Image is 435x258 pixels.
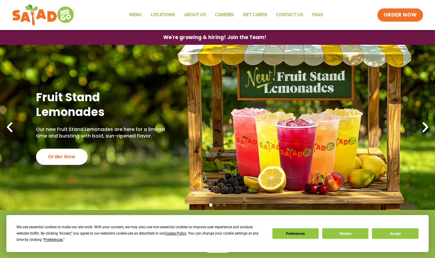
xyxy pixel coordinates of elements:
div: Order Now [36,149,88,165]
span: ORDER NOW [383,11,417,19]
span: Go to slide 3 [223,203,226,207]
div: We use essential cookies to make our site work. With your consent, we may also use non-essential ... [16,224,265,243]
button: Decline [322,228,368,239]
a: We're growing & hiring! Join the Team! [154,30,275,44]
a: Careers [211,8,238,22]
img: new-SAG-logo-768×292 [12,3,75,27]
button: Preferences [272,228,319,239]
button: Accept [372,228,418,239]
div: Previous slide [3,121,16,134]
span: We're growing & hiring! Join the Team! [163,35,266,40]
h2: Fruit Stand Lemonades [36,90,168,120]
a: About Us [180,8,211,22]
span: Go to slide 2 [216,203,219,207]
span: Go to slide 1 [209,203,212,207]
a: Contact Us [271,8,308,22]
p: Our new Fruit Stand Lemonades are here for a limited time and bursting with bold, sun-ripened fla... [36,126,168,140]
nav: Menu [125,8,328,22]
span: Preferences [44,238,63,242]
span: Cookie Policy [165,231,186,235]
a: FAQs [308,8,328,22]
a: GIFT CARDS [238,8,271,22]
div: Cookie Consent Prompt [6,215,429,252]
a: Locations [146,8,180,22]
a: Menu [125,8,146,22]
div: Next slide [419,121,432,134]
a: ORDER NOW [377,8,423,22]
